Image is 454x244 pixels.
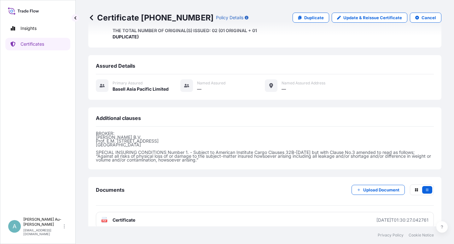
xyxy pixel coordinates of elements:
[113,81,143,86] span: Primary assured
[5,38,70,50] a: Certificates
[23,228,62,236] p: [EMAIL_ADDRESS][DOMAIN_NAME]
[113,217,135,223] span: Certificate
[282,86,286,92] span: —
[102,220,107,222] text: PDF
[376,217,428,223] div: [DATE]T01:30:27.042761
[293,13,329,23] a: Duplicate
[96,115,141,121] span: Additional clauses
[378,233,404,238] a: Privacy Policy
[96,212,434,228] a: PDFCertificate[DATE]T01:30:27.042761
[409,233,434,238] a: Cookie Notice
[88,13,213,23] p: Certificate [PHONE_NUMBER]
[20,41,44,47] p: Certificates
[96,132,434,162] p: BROKER: [PERSON_NAME] B.V. Prof. E.M. [STREET_ADDRESS] [GEOGRAPHIC_DATA] SPECIAL INSURING CONDITI...
[282,81,325,86] span: Named Assured Address
[197,86,201,92] span: —
[113,86,169,92] span: Basell Asia Pacific Limited
[197,81,225,86] span: Named Assured
[96,187,125,193] span: Documents
[422,14,436,21] p: Cancel
[96,63,135,69] span: Assured Details
[20,25,37,31] p: Insights
[352,185,405,195] button: Upload Document
[23,217,62,227] p: [PERSON_NAME] Au-[PERSON_NAME]
[332,13,407,23] a: Update & Reissue Certificate
[343,14,402,21] p: Update & Reissue Certificate
[304,14,324,21] p: Duplicate
[410,13,441,23] button: Cancel
[363,187,399,193] p: Upload Document
[5,22,70,35] a: Insights
[13,223,16,230] span: A
[216,14,243,21] p: Policy Details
